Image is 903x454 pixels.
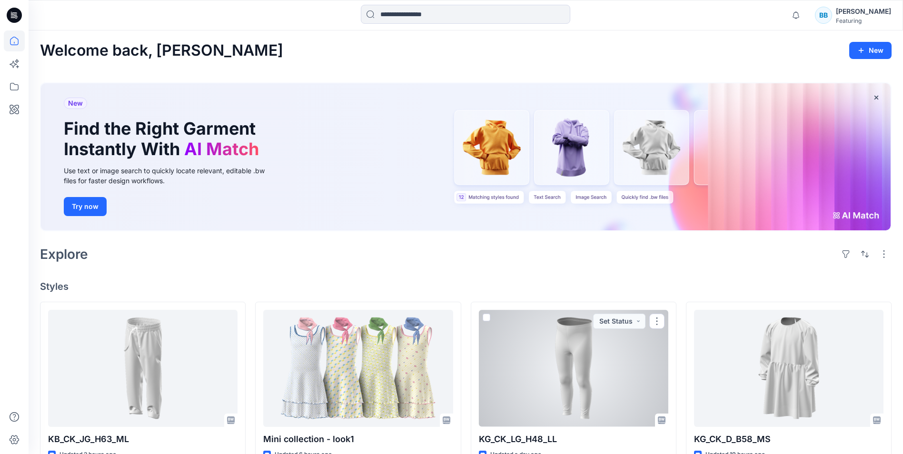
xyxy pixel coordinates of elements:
[68,98,83,109] span: New
[694,310,883,426] a: KG_CK_D_B58_MS
[263,310,453,426] a: Mini collection - look1
[64,166,278,186] div: Use text or image search to quickly locate relevant, editable .bw files for faster design workflows.
[40,42,283,59] h2: Welcome back, [PERSON_NAME]
[40,247,88,262] h2: Explore
[263,433,453,446] p: Mini collection - look1
[479,310,668,426] a: KG_CK_LG_H48_LL
[849,42,892,59] button: New
[815,7,832,24] div: BB
[479,433,668,446] p: KG_CK_LG_H48_LL
[64,118,264,159] h1: Find the Right Garment Instantly With
[64,197,107,216] button: Try now
[836,6,891,17] div: [PERSON_NAME]
[40,281,892,292] h4: Styles
[48,310,238,426] a: KB_CK_JG_H63_ML
[694,433,883,446] p: KG_CK_D_B58_MS
[48,433,238,446] p: KB_CK_JG_H63_ML
[184,138,259,159] span: AI Match
[836,17,891,24] div: Featuring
